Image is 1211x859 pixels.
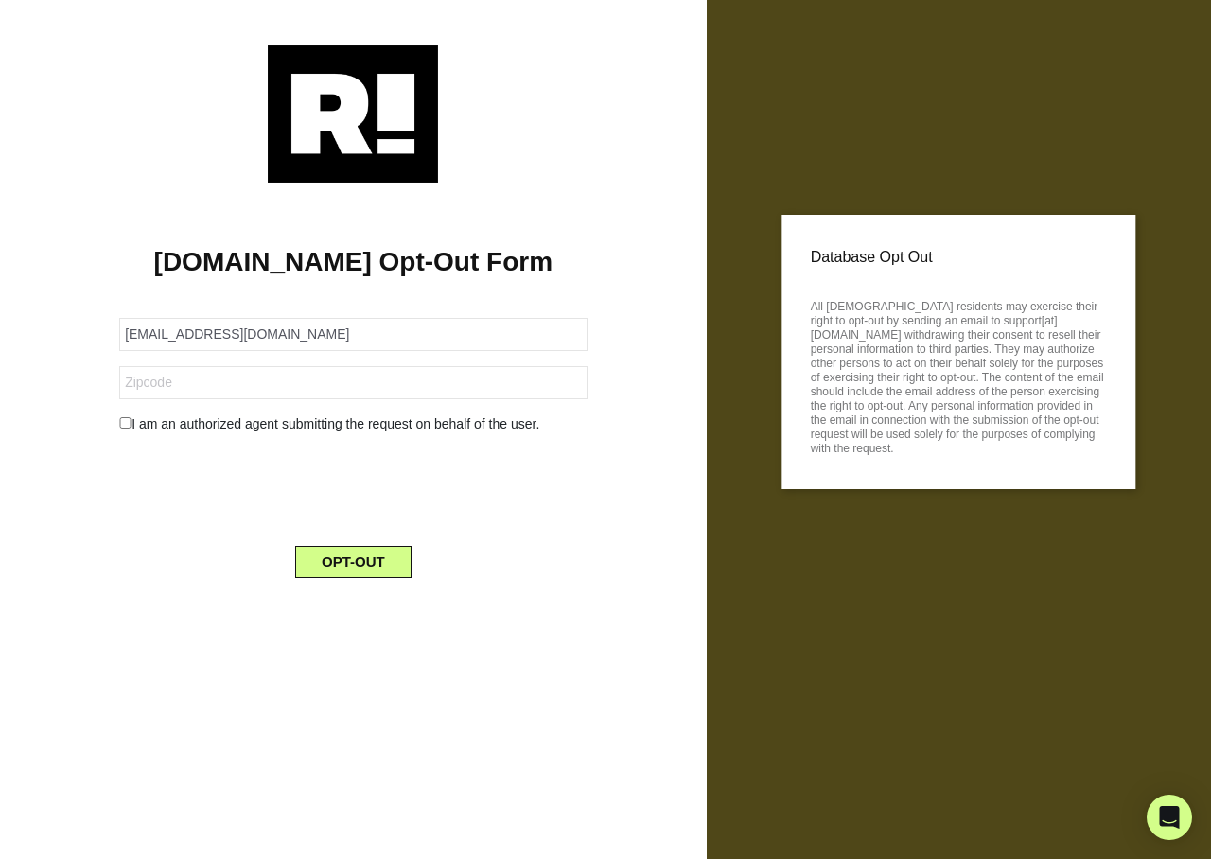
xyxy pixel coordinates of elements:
[105,414,601,434] div: I am an authorized agent submitting the request on behalf of the user.
[1147,795,1192,840] div: Open Intercom Messenger
[28,246,678,278] h1: [DOMAIN_NAME] Opt-Out Form
[209,449,497,523] iframe: reCAPTCHA
[268,45,438,183] img: Retention.com
[119,318,587,351] input: Email Address
[811,243,1107,272] p: Database Opt Out
[295,546,412,578] button: OPT-OUT
[119,366,587,399] input: Zipcode
[811,294,1107,456] p: All [DEMOGRAPHIC_DATA] residents may exercise their right to opt-out by sending an email to suppo...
